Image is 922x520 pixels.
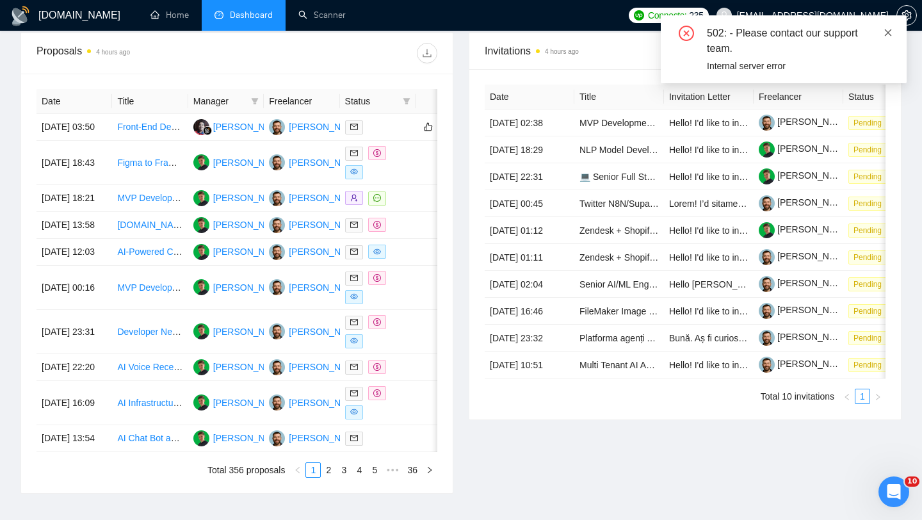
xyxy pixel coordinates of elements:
a: Pending [848,279,892,289]
div: [PERSON_NAME] [289,396,362,410]
div: [PERSON_NAME] [213,218,287,232]
div: [PERSON_NAME] [213,280,287,295]
a: [PERSON_NAME] [759,197,851,207]
span: 10 [905,476,919,487]
span: Connects: [648,8,686,22]
a: SS[PERSON_NAME] [193,121,287,131]
td: [DATE] 18:43 [36,141,112,185]
span: left [294,466,302,474]
a: MB[PERSON_NAME] [193,219,287,229]
div: [PERSON_NAME] [213,431,287,445]
li: Total 356 proposals [207,462,285,478]
td: [DATE] 12:03 [36,239,112,266]
a: Pending [848,252,892,262]
div: [PERSON_NAME] [289,156,362,170]
span: right [874,393,882,401]
img: MB [193,394,209,410]
td: [DATE] 00:45 [485,190,574,217]
img: VK [269,394,285,410]
li: Previous Page [290,462,305,478]
th: Title [574,85,664,110]
a: VK[PERSON_NAME] [269,361,362,371]
a: 💻 Senior Full Stack Engineer (Next.js + FastAPI + AI Integrations) [579,172,845,182]
a: FileMaker Image Display Specialist Needed [579,306,753,316]
span: Pending [848,223,887,238]
div: [PERSON_NAME] [213,360,287,374]
img: MB [193,359,209,375]
img: VK [269,119,285,135]
td: [DATE] 16:09 [36,381,112,425]
th: Date [485,85,574,110]
td: Twitter N8N/Supabase Automation [574,190,664,217]
li: 1 [305,462,321,478]
li: 3 [336,462,352,478]
td: MVP Development of a SaaS SEO Tool (Bubble / No-Code) [112,266,188,310]
span: Status [345,94,398,108]
a: Pending [848,144,892,154]
span: download [417,48,437,58]
td: [DATE] 22:31 [485,163,574,190]
img: VK [269,154,285,170]
span: Pending [848,116,887,130]
img: MB [193,244,209,260]
img: VK [269,217,285,233]
span: mail [350,248,358,256]
a: Figma to Framer Website Development [117,158,273,168]
img: c1CkLHUIwD5Ucvm7oiXNAph9-NOmZLZpbVsUrINqn_V_EzHsJW7P7QxldjUFcJOdWX [759,142,775,158]
span: filter [251,97,259,105]
a: MB[PERSON_NAME] [193,397,287,407]
a: [DOMAIN_NAME] developer needed [117,220,263,230]
th: Freelancer [264,89,339,114]
a: VK[PERSON_NAME] [269,192,362,202]
time: 4 hours ago [545,48,579,55]
a: [PERSON_NAME] [759,359,851,369]
span: right [426,466,433,474]
span: Manager [193,94,246,108]
a: Front-End Developer Needed for AI Photo App [117,122,302,132]
img: VK [269,244,285,260]
button: setting [896,5,917,26]
span: mail [350,274,358,282]
span: dollar [373,149,381,157]
img: MB [193,430,209,446]
img: VK [269,430,285,446]
td: NLP Model Development for HS Code Classification [574,136,664,163]
span: Pending [848,197,887,211]
div: [PERSON_NAME] [289,325,362,339]
div: Proposals [36,43,237,63]
a: setting [896,10,917,20]
a: 36 [403,463,421,477]
span: mail [350,389,358,397]
button: left [839,389,855,404]
td: [DATE] 18:29 [485,136,574,163]
span: Invitations [485,43,886,59]
span: setting [897,10,916,20]
th: Manager [188,89,264,114]
img: logo [10,6,31,26]
div: [PERSON_NAME] [289,245,362,259]
img: c1-JWQDXWEy3CnA6sRtFzzU22paoDq5cZnWyBNc3HWqwvuW0qNnjm1CMP-YmbEEtPC [759,330,775,346]
a: VK[PERSON_NAME] [269,282,362,292]
div: [PERSON_NAME] [213,396,287,410]
div: [PERSON_NAME] [289,280,362,295]
td: MVP Development – AI Football Analytics + Real-Time Streaming Pipeline (Long-Term Partnership) [112,185,188,212]
td: 💻 Senior Full Stack Engineer (Next.js + FastAPI + AI Integrations) [574,163,664,190]
td: [DATE] 00:16 [36,266,112,310]
div: [PERSON_NAME] [213,245,287,259]
a: MB[PERSON_NAME] [193,282,287,292]
a: Multi Tenant AI Agent [579,360,663,370]
img: MB [193,190,209,206]
a: [PERSON_NAME] [759,332,851,342]
span: mail [350,434,358,442]
li: Total 10 invitations [761,389,834,404]
li: Next Page [870,389,886,404]
td: [DATE] 13:58 [36,212,112,239]
td: [DATE] 01:11 [485,244,574,271]
button: like [421,119,436,134]
td: Bubble.io developer needed [112,212,188,239]
a: Pending [848,171,892,181]
div: [PERSON_NAME] [289,360,362,374]
a: VK[PERSON_NAME] [269,121,362,131]
span: eye [350,293,358,300]
span: filter [403,97,410,105]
